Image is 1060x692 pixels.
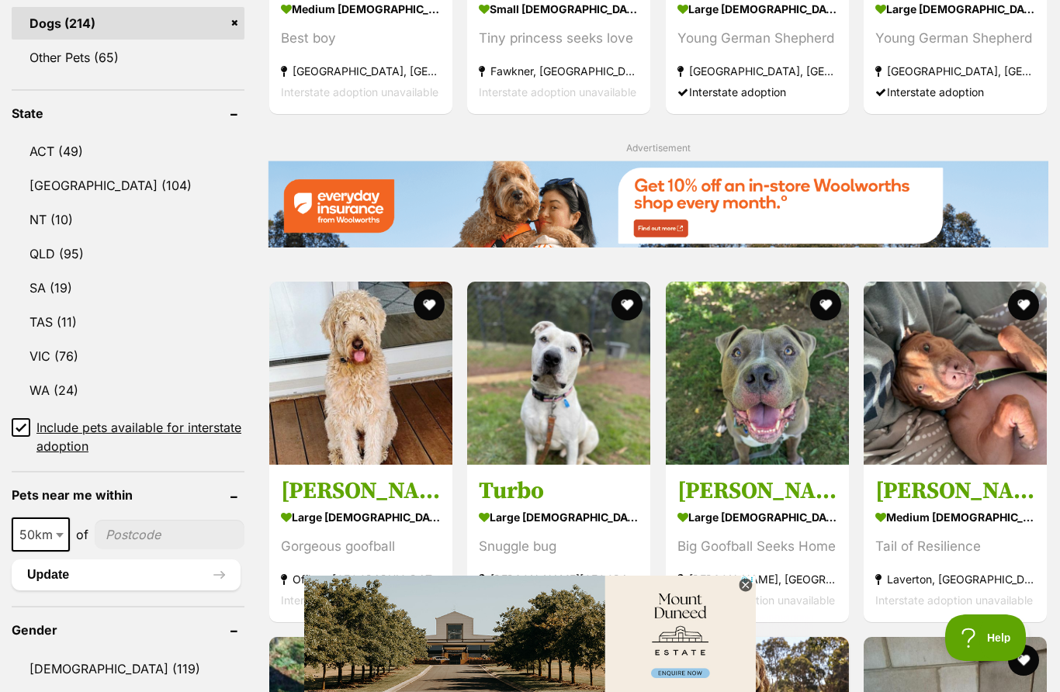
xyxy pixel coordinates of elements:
strong: large [DEMOGRAPHIC_DATA] Dog [677,506,837,528]
div: Gorgeous goofball [281,536,441,557]
button: favourite [414,289,445,320]
strong: [PERSON_NAME], [GEOGRAPHIC_DATA] [677,569,837,590]
div: Tiny princess seeks love [479,28,639,49]
strong: Laverton, [GEOGRAPHIC_DATA] [875,569,1035,590]
a: ACT (49) [12,135,244,168]
span: 50km [13,524,68,545]
a: VIC (76) [12,340,244,372]
img: Joe - American Staffordshire Terrier x Mixed Breed x Mixed breed Dog [666,282,849,465]
a: [PERSON_NAME] medium [DEMOGRAPHIC_DATA] Dog Tail of Resilience Laverton, [GEOGRAPHIC_DATA] Inters... [864,465,1047,622]
span: of [76,525,88,544]
button: favourite [612,289,643,320]
strong: [GEOGRAPHIC_DATA], [GEOGRAPHIC_DATA] [281,61,441,81]
span: Advertisement [626,142,691,154]
a: [PERSON_NAME] large [DEMOGRAPHIC_DATA] Dog Big Goofball Seeks Home [PERSON_NAME], [GEOGRAPHIC_DAT... [666,465,849,622]
a: Other Pets (65) [12,41,244,74]
img: Marshall Uffelman - Labrador Retriever x Poodle Dog [269,282,452,465]
strong: large [DEMOGRAPHIC_DATA] Dog [281,506,441,528]
strong: Fawkner, [GEOGRAPHIC_DATA] [479,61,639,81]
a: Include pets available for interstate adoption [12,418,244,455]
span: Interstate adoption unavailable [875,593,1033,607]
strong: [GEOGRAPHIC_DATA], [GEOGRAPHIC_DATA] [875,61,1035,81]
iframe: Advertisement [248,614,812,684]
a: NT (10) [12,203,244,236]
strong: [GEOGRAPHIC_DATA], [GEOGRAPHIC_DATA] [677,61,837,81]
strong: Officer, [GEOGRAPHIC_DATA] [281,569,441,590]
div: Interstate adoption [677,81,837,102]
iframe: Help Scout Beacon - Open [945,614,1029,661]
div: Young German Shepherd [677,28,837,49]
span: 50km [12,517,70,552]
header: Gender [12,623,244,637]
img: Turbo - American Bulldog [467,282,650,465]
button: favourite [1008,289,1039,320]
a: SA (19) [12,272,244,304]
a: [DEMOGRAPHIC_DATA] (119) [12,652,244,685]
div: Tail of Resilience [875,536,1035,557]
img: Marty - American Staffordshire Terrier Dog [864,282,1047,465]
a: [PERSON_NAME] large [DEMOGRAPHIC_DATA] Dog Gorgeous goofball Officer, [GEOGRAPHIC_DATA] Interstat... [269,465,452,622]
strong: large [DEMOGRAPHIC_DATA] Dog [479,506,639,528]
div: Interstate adoption [875,81,1035,102]
span: Interstate adoption unavailable [281,85,438,99]
span: Interstate adoption unavailable [677,593,835,607]
h3: [PERSON_NAME] [281,476,441,506]
a: [GEOGRAPHIC_DATA] (104) [12,169,244,202]
a: TAS (11) [12,306,244,338]
button: Update [12,559,241,590]
strong: medium [DEMOGRAPHIC_DATA] Dog [875,506,1035,528]
a: Everyday Insurance promotional banner [268,161,1048,250]
img: Everyday Insurance promotional banner [268,161,1048,247]
div: Snuggle bug [479,536,639,557]
div: Young German Shepherd [875,28,1035,49]
header: State [12,106,244,120]
button: favourite [810,289,841,320]
a: QLD (95) [12,237,244,270]
span: Interstate adoption unavailable [281,593,438,607]
strong: [PERSON_NAME][GEOGRAPHIC_DATA] [479,569,639,590]
h3: [PERSON_NAME] [875,476,1035,506]
h3: Turbo [479,476,639,506]
input: postcode [95,520,244,549]
span: Include pets available for interstate adoption [36,418,244,455]
header: Pets near me within [12,488,244,502]
a: Turbo large [DEMOGRAPHIC_DATA] Dog Snuggle bug [PERSON_NAME][GEOGRAPHIC_DATA] Interstate adoption... [467,465,650,622]
h3: [PERSON_NAME] [677,476,837,506]
span: Interstate adoption unavailable [479,85,636,99]
a: Dogs (214) [12,7,244,40]
div: Best boy [281,28,441,49]
div: Big Goofball Seeks Home [677,536,837,557]
a: WA (24) [12,374,244,407]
